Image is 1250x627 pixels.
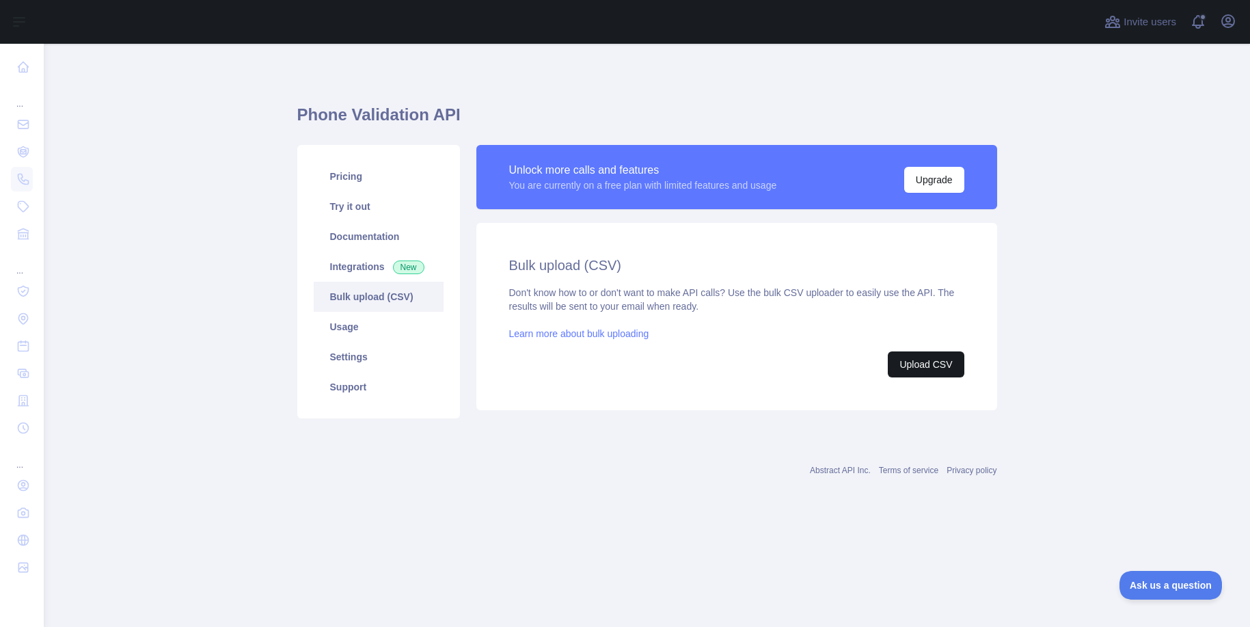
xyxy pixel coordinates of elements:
[314,312,444,342] a: Usage
[314,252,444,282] a: Integrations New
[1124,14,1176,30] span: Invite users
[314,222,444,252] a: Documentation
[314,372,444,402] a: Support
[314,282,444,312] a: Bulk upload (CSV)
[11,82,33,109] div: ...
[879,466,938,475] a: Terms of service
[509,162,777,178] div: Unlock more calls and features
[314,342,444,372] a: Settings
[888,351,964,377] button: Upload CSV
[297,104,997,137] h1: Phone Validation API
[509,286,964,377] div: Don't know how to or don't want to make API calls? Use the bulk CSV uploader to easily use the AP...
[904,167,964,193] button: Upgrade
[810,466,871,475] a: Abstract API Inc.
[509,256,964,275] h2: Bulk upload (CSV)
[11,249,33,276] div: ...
[947,466,996,475] a: Privacy policy
[1102,11,1179,33] button: Invite users
[509,178,777,192] div: You are currently on a free plan with limited features and usage
[314,191,444,222] a: Try it out
[314,161,444,191] a: Pricing
[11,443,33,470] div: ...
[509,328,649,339] a: Learn more about bulk uploading
[1119,571,1223,600] iframe: Toggle Customer Support
[393,261,424,274] span: New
